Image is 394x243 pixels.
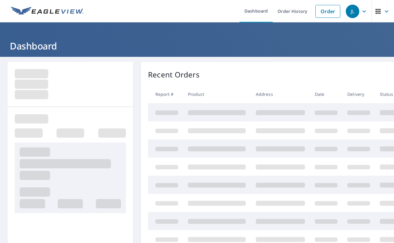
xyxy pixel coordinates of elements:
[7,40,387,52] h1: Dashboard
[251,85,310,103] th: Address
[148,85,183,103] th: Report #
[346,5,359,18] div: JL
[183,85,251,103] th: Product
[11,7,84,16] img: EV Logo
[148,69,200,80] p: Recent Orders
[310,85,342,103] th: Date
[342,85,375,103] th: Delivery
[315,5,340,18] a: Order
